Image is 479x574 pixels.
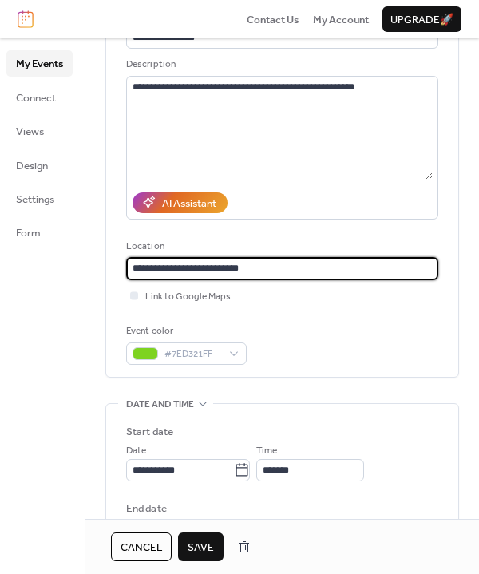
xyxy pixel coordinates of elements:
[126,323,243,339] div: Event color
[16,90,56,106] span: Connect
[6,50,73,76] a: My Events
[6,118,73,144] a: Views
[313,11,369,27] a: My Account
[188,540,214,556] span: Save
[256,443,277,459] span: Time
[111,532,172,561] button: Cancel
[6,220,73,245] a: Form
[126,424,173,440] div: Start date
[126,57,435,73] div: Description
[16,192,54,208] span: Settings
[6,152,73,178] a: Design
[16,56,63,72] span: My Events
[162,196,216,212] div: AI Assistant
[247,11,299,27] a: Contact Us
[133,192,228,213] button: AI Assistant
[145,289,231,305] span: Link to Google Maps
[16,158,48,174] span: Design
[6,186,73,212] a: Settings
[178,532,224,561] button: Save
[164,346,221,362] span: #7ED321FF
[390,12,453,28] span: Upgrade 🚀
[121,540,162,556] span: Cancel
[382,6,461,32] button: Upgrade🚀
[16,124,44,140] span: Views
[126,397,194,413] span: Date and time
[6,85,73,110] a: Connect
[126,501,167,517] div: End date
[247,12,299,28] span: Contact Us
[126,443,146,459] span: Date
[126,239,435,255] div: Location
[16,225,41,241] span: Form
[313,12,369,28] span: My Account
[18,10,34,28] img: logo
